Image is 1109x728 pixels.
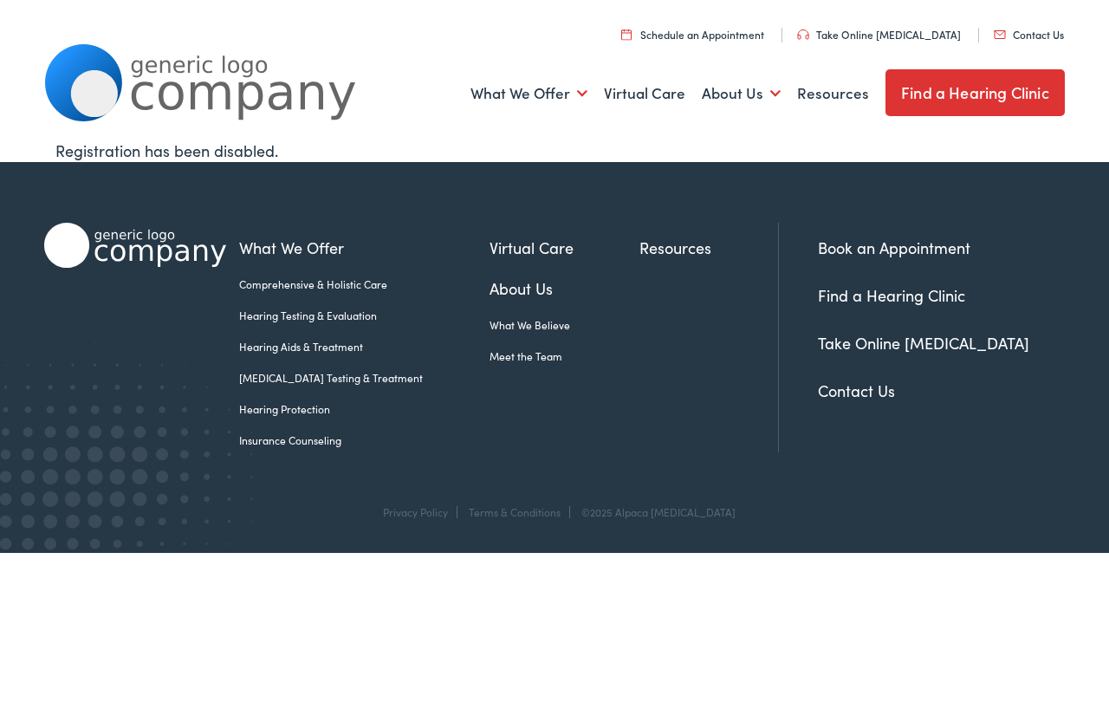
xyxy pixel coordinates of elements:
[818,237,970,258] a: Book an Appointment
[239,276,490,292] a: Comprehensive & Holistic Care
[994,30,1006,39] img: utility icon
[621,27,764,42] a: Schedule an Appointment
[621,29,632,40] img: utility icon
[490,317,640,333] a: What We Believe
[639,236,778,259] a: Resources
[239,401,490,417] a: Hearing Protection
[490,276,640,300] a: About Us
[239,308,490,323] a: Hearing Testing & Evaluation
[383,504,448,519] a: Privacy Policy
[797,27,961,42] a: Take Online [MEDICAL_DATA]
[818,284,965,306] a: Find a Hearing Clinic
[239,236,490,259] a: What We Offer
[885,69,1065,116] a: Find a Hearing Clinic
[490,236,640,259] a: Virtual Care
[797,29,809,40] img: utility icon
[490,348,640,364] a: Meet the Team
[818,332,1029,354] a: Take Online [MEDICAL_DATA]
[55,139,1054,162] div: Registration has been disabled.
[44,223,226,268] img: Alpaca Audiology
[702,62,781,126] a: About Us
[797,62,869,126] a: Resources
[470,62,587,126] a: What We Offer
[239,339,490,354] a: Hearing Aids & Treatment
[239,370,490,386] a: [MEDICAL_DATA] Testing & Treatment
[604,62,685,126] a: Virtual Care
[994,27,1064,42] a: Contact Us
[239,432,490,448] a: Insurance Counseling
[469,504,561,519] a: Terms & Conditions
[573,506,736,518] div: ©2025 Alpaca [MEDICAL_DATA]
[818,380,895,401] a: Contact Us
